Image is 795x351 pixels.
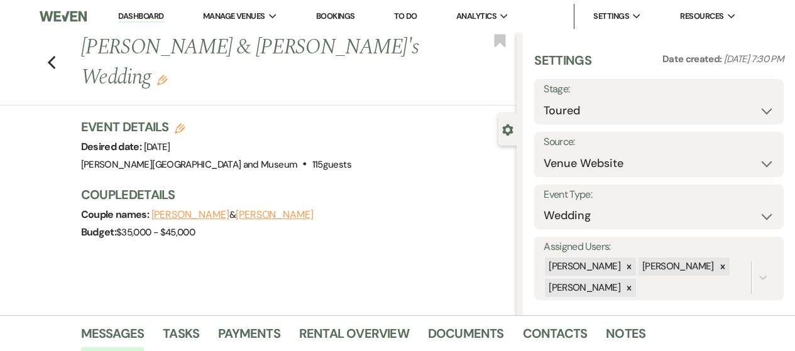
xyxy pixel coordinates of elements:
[299,323,409,351] a: Rental Overview
[163,323,199,351] a: Tasks
[118,11,163,23] a: Dashboard
[81,208,151,221] span: Couple names:
[544,80,774,99] label: Stage:
[81,118,351,136] h3: Event Details
[545,257,622,276] div: [PERSON_NAME]
[606,323,645,351] a: Notes
[544,186,774,204] label: Event Type:
[151,208,314,221] span: &
[544,238,774,256] label: Assigned Users:
[593,10,629,23] span: Settings
[316,11,355,21] a: Bookings
[144,141,170,153] span: [DATE]
[203,10,265,23] span: Manage Venues
[81,323,145,351] a: Messages
[680,10,723,23] span: Resources
[81,158,298,171] span: [PERSON_NAME][GEOGRAPHIC_DATA] and Museum
[662,53,724,65] span: Date created:
[502,123,513,135] button: Close lead details
[81,33,425,92] h1: [PERSON_NAME] & [PERSON_NAME]'s Wedding
[151,210,229,220] button: [PERSON_NAME]
[456,10,496,23] span: Analytics
[157,74,167,85] button: Edit
[544,133,774,151] label: Source:
[428,323,504,351] a: Documents
[236,210,314,220] button: [PERSON_NAME]
[81,225,117,239] span: Budget:
[116,226,195,239] span: $35,000 - $45,000
[312,158,351,171] span: 115 guests
[40,3,86,30] img: Weven Logo
[534,51,591,79] h3: Settings
[81,186,505,203] h3: Couple Details
[523,323,588,351] a: Contacts
[545,279,622,297] div: [PERSON_NAME]
[394,11,417,21] a: To Do
[218,323,280,351] a: Payments
[639,257,716,276] div: [PERSON_NAME]
[81,140,144,153] span: Desired date:
[724,53,784,65] span: [DATE] 7:30 PM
